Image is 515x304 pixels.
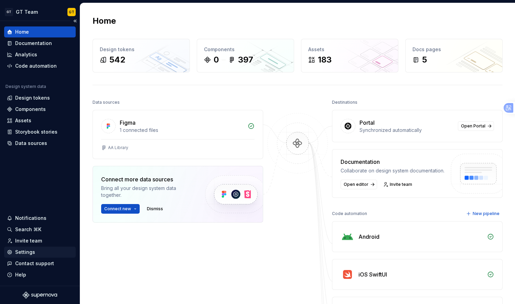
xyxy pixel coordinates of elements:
div: Components [15,106,46,113]
span: Open Portal [461,123,485,129]
div: 1 connected files [120,127,244,134]
div: Search ⌘K [15,226,41,233]
div: Analytics [15,51,37,58]
a: Code automation [4,60,76,71]
div: Design tokens [100,46,183,53]
div: Components [204,46,287,53]
div: Collaborate on design system documentation. [341,167,444,174]
span: Dismiss [147,206,163,212]
div: iOS SwiftUI [358,270,387,279]
div: Assets [15,117,31,124]
button: Connect new [101,204,140,214]
div: Notifications [15,215,46,222]
div: Code automation [332,209,367,218]
div: Code automation [15,63,57,69]
div: Settings [15,249,35,256]
div: Invite team [15,237,42,244]
a: Open Portal [458,121,494,131]
a: Design tokens542 [93,39,190,72]
a: Invite team [381,180,415,189]
div: Help [15,271,26,278]
button: Search ⌘K [4,224,76,235]
div: Design system data [6,84,46,89]
div: 0 [214,54,219,65]
div: Connect more data sources [101,175,193,183]
button: Notifications [4,213,76,224]
a: Components [4,104,76,115]
button: Collapse sidebar [70,16,80,26]
div: GT Team [16,9,38,15]
svg: Supernova Logo [23,292,57,299]
div: Synchronized automatically [360,127,454,134]
a: Open editor [341,180,377,189]
a: Components0397 [197,39,294,72]
div: GT [5,8,13,16]
div: Portal [360,119,375,127]
button: GTGT TeamGT [1,4,78,19]
a: Home [4,26,76,37]
div: 397 [238,54,253,65]
span: Invite team [390,182,412,187]
div: Android [358,233,379,241]
a: Invite team [4,235,76,246]
div: Documentation [341,158,444,166]
div: Storybook stories [15,128,57,135]
a: Storybook stories [4,126,76,137]
a: Figma1 connected filesAA Library [93,110,263,159]
div: GT [69,9,74,15]
a: Data sources [4,138,76,149]
a: Design tokens [4,92,76,103]
div: Data sources [93,98,120,107]
a: Docs pages5 [405,39,503,72]
button: Contact support [4,258,76,269]
div: Assets [308,46,391,53]
a: Analytics [4,49,76,60]
div: Data sources [15,140,47,147]
span: Open editor [344,182,368,187]
div: Home [15,29,29,35]
div: 183 [318,54,332,65]
a: Assets [4,115,76,126]
h2: Home [93,15,116,26]
div: Documentation [15,40,52,47]
button: Dismiss [144,204,166,214]
button: New pipeline [464,209,503,218]
div: 542 [109,54,125,65]
a: Assets183 [301,39,398,72]
div: Docs pages [412,46,495,53]
span: New pipeline [473,211,500,216]
a: Settings [4,247,76,258]
span: Connect new [104,206,131,212]
div: Destinations [332,98,357,107]
button: Help [4,269,76,280]
div: Contact support [15,260,54,267]
div: AA Library [108,145,128,150]
div: Bring all your design system data together. [101,185,193,199]
div: Figma [120,119,136,127]
div: 5 [422,54,427,65]
div: Design tokens [15,94,50,101]
a: Documentation [4,38,76,49]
